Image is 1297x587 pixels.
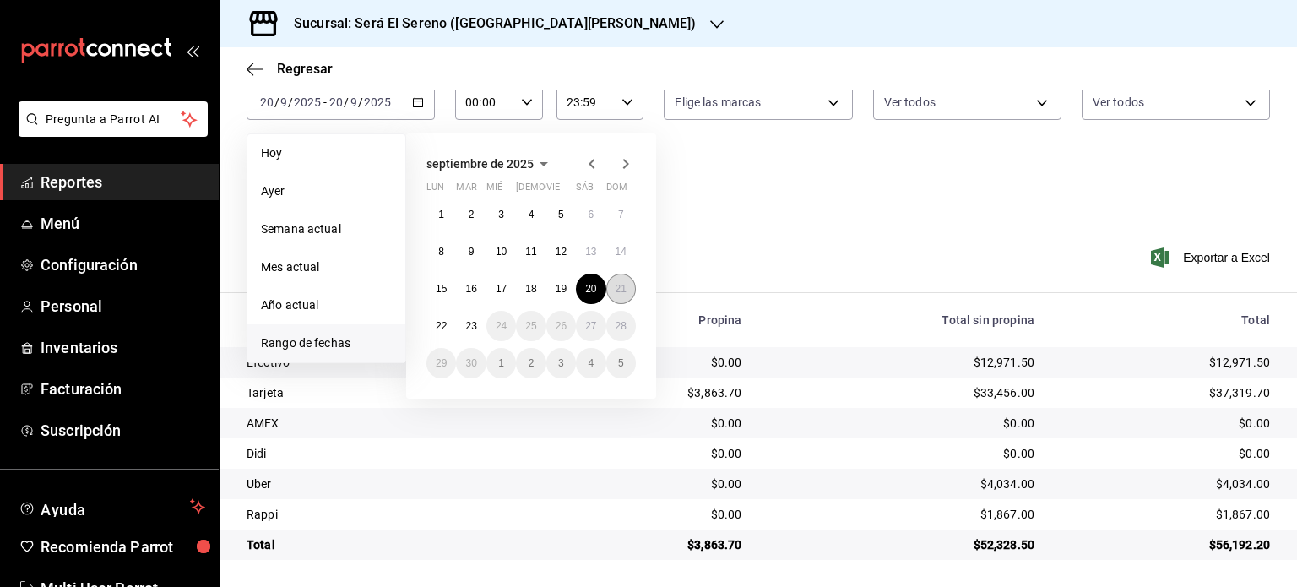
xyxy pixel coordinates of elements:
button: 7 de septiembre de 2025 [606,199,636,230]
span: / [358,95,363,109]
abbr: 11 de septiembre de 2025 [525,246,536,258]
button: Exportar a Excel [1154,247,1270,268]
abbr: 7 de septiembre de 2025 [618,209,624,220]
div: $1,867.00 [1061,506,1270,523]
abbr: sábado [576,182,594,199]
abbr: 5 de octubre de 2025 [618,357,624,369]
abbr: 17 de septiembre de 2025 [496,283,507,295]
div: $0.00 [570,476,742,492]
span: Semana actual [261,220,392,238]
button: 27 de septiembre de 2025 [576,311,605,341]
span: Ayuda [41,497,183,517]
span: Año actual [261,296,392,314]
abbr: 4 de octubre de 2025 [588,357,594,369]
button: 14 de septiembre de 2025 [606,236,636,267]
div: $33,456.00 [768,384,1034,401]
abbr: martes [456,182,476,199]
abbr: domingo [606,182,627,199]
button: 13 de septiembre de 2025 [576,236,605,267]
div: $0.00 [1061,415,1270,432]
button: 17 de septiembre de 2025 [486,274,516,304]
div: $52,328.50 [768,536,1034,553]
div: Uber [247,476,543,492]
abbr: 30 de septiembre de 2025 [465,357,476,369]
button: 10 de septiembre de 2025 [486,236,516,267]
button: 20 de septiembre de 2025 [576,274,605,304]
abbr: 25 de septiembre de 2025 [525,320,536,332]
span: Facturación [41,378,205,400]
h3: Sucursal: Será El Sereno ([GEOGRAPHIC_DATA][PERSON_NAME]) [280,14,697,34]
button: 24 de septiembre de 2025 [486,311,516,341]
span: - [323,95,327,109]
button: 28 de septiembre de 2025 [606,311,636,341]
button: 12 de septiembre de 2025 [546,236,576,267]
abbr: 24 de septiembre de 2025 [496,320,507,332]
abbr: miércoles [486,182,502,199]
button: 5 de octubre de 2025 [606,348,636,378]
input: ---- [293,95,322,109]
input: ---- [363,95,392,109]
div: $0.00 [570,506,742,523]
span: Configuración [41,253,205,276]
span: Ver todos [884,94,936,111]
button: septiembre de 2025 [426,154,554,174]
button: 23 de septiembre de 2025 [456,311,486,341]
div: Total sin propina [768,313,1034,327]
button: 1 de octubre de 2025 [486,348,516,378]
button: 3 de septiembre de 2025 [486,199,516,230]
abbr: viernes [546,182,560,199]
abbr: 22 de septiembre de 2025 [436,320,447,332]
abbr: 14 de septiembre de 2025 [616,246,627,258]
abbr: 21 de septiembre de 2025 [616,283,627,295]
button: Regresar [247,61,333,77]
span: Pregunta a Parrot AI [46,111,182,128]
abbr: 12 de septiembre de 2025 [556,246,567,258]
div: $0.00 [570,415,742,432]
input: -- [328,95,344,109]
button: 2 de octubre de 2025 [516,348,545,378]
input: -- [350,95,358,109]
div: Tarjeta [247,384,543,401]
abbr: 2 de octubre de 2025 [529,357,535,369]
abbr: 3 de octubre de 2025 [558,357,564,369]
button: Pregunta a Parrot AI [19,101,208,137]
abbr: 15 de septiembre de 2025 [436,283,447,295]
button: 1 de septiembre de 2025 [426,199,456,230]
abbr: 1 de octubre de 2025 [498,357,504,369]
div: $0.00 [1061,445,1270,462]
button: 3 de octubre de 2025 [546,348,576,378]
div: $0.00 [570,445,742,462]
div: $4,034.00 [768,476,1034,492]
abbr: 6 de septiembre de 2025 [588,209,594,220]
div: AMEX [247,415,543,432]
span: Reportes [41,171,205,193]
abbr: 1 de septiembre de 2025 [438,209,444,220]
button: 25 de septiembre de 2025 [516,311,545,341]
abbr: 4 de septiembre de 2025 [529,209,535,220]
input: -- [259,95,274,109]
span: Regresar [277,61,333,77]
abbr: 19 de septiembre de 2025 [556,283,567,295]
span: / [288,95,293,109]
abbr: 5 de septiembre de 2025 [558,209,564,220]
span: Suscripción [41,419,205,442]
button: 30 de septiembre de 2025 [456,348,486,378]
span: Rango de fechas [261,334,392,352]
button: 4 de septiembre de 2025 [516,199,545,230]
span: Personal [41,295,205,318]
div: Total [1061,313,1270,327]
abbr: 20 de septiembre de 2025 [585,283,596,295]
div: $4,034.00 [1061,476,1270,492]
div: $12,971.50 [1061,354,1270,371]
abbr: 3 de septiembre de 2025 [498,209,504,220]
span: Hoy [261,144,392,162]
abbr: 2 de septiembre de 2025 [469,209,475,220]
div: $37,319.70 [1061,384,1270,401]
div: $12,971.50 [768,354,1034,371]
button: 16 de septiembre de 2025 [456,274,486,304]
span: Ayer [261,182,392,200]
button: 19 de septiembre de 2025 [546,274,576,304]
button: 9 de septiembre de 2025 [456,236,486,267]
abbr: 8 de septiembre de 2025 [438,246,444,258]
